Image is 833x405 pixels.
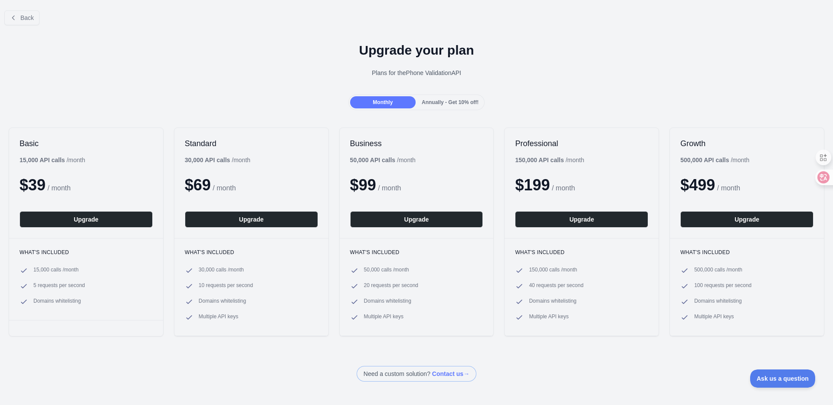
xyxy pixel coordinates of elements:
[515,157,564,163] b: 150,000 API calls
[350,176,376,194] span: $ 99
[350,156,416,164] div: / month
[515,156,584,164] div: / month
[515,176,550,194] span: $ 199
[350,138,483,149] h2: Business
[515,138,648,149] h2: Professional
[750,369,816,388] iframe: Toggle Customer Support
[350,157,396,163] b: 50,000 API calls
